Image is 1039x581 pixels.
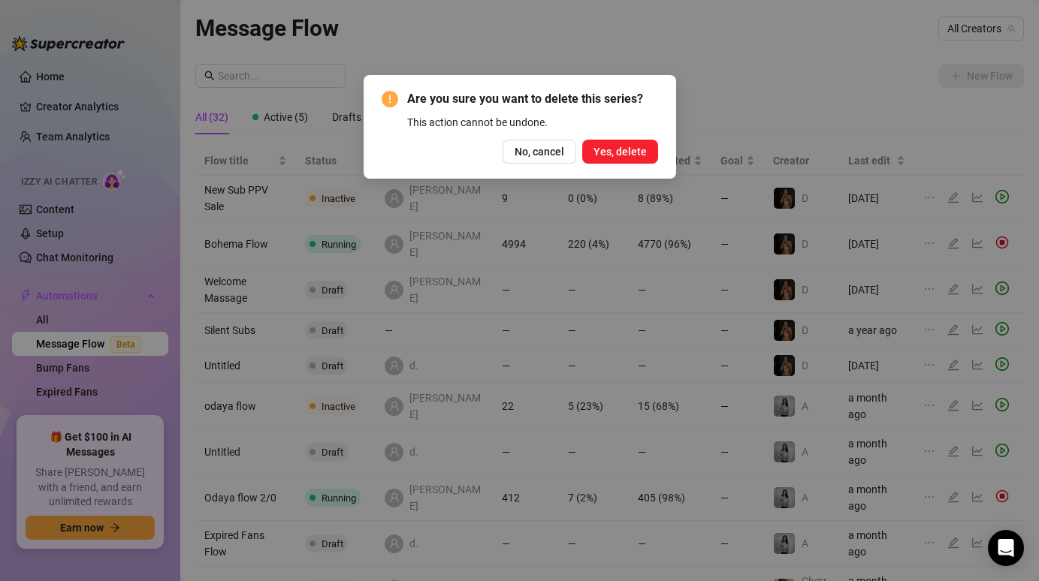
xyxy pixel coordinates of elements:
button: Yes, delete [582,140,658,164]
div: This action cannot be undone. [407,114,658,131]
span: exclamation-circle [382,91,398,107]
span: Yes, delete [593,146,647,158]
span: No, cancel [515,146,564,158]
span: Are you sure you want to delete this series? [407,90,658,108]
div: Open Intercom Messenger [988,530,1024,566]
button: No, cancel [503,140,576,164]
